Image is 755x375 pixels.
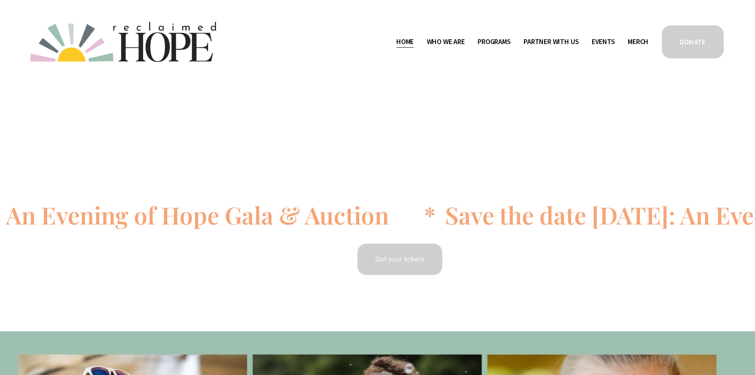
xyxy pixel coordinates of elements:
[30,22,216,62] img: Reclaimed Hope Initiative
[524,36,579,48] span: Partner With Us
[524,36,579,48] a: folder dropdown
[478,36,511,48] span: Programs
[427,36,465,48] span: Who We Are
[628,36,648,48] a: Merch
[592,36,615,48] a: Events
[478,36,511,48] a: folder dropdown
[356,242,443,276] a: Get your tickets
[661,24,725,60] a: DONATE
[427,36,465,48] a: folder dropdown
[396,36,414,48] a: Home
